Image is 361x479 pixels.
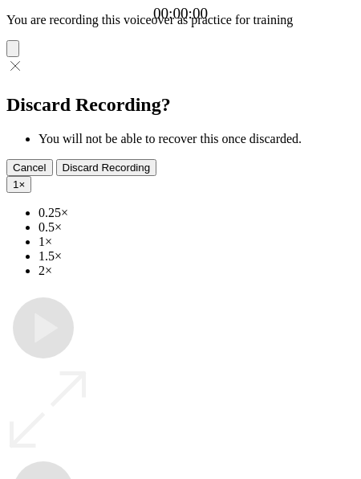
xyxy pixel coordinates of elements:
li: 1× [39,235,355,249]
li: You will not be able to recover this once discarded. [39,132,355,146]
h2: Discard Recording? [6,94,355,116]
button: Cancel [6,159,53,176]
span: 1 [13,178,18,190]
li: 0.25× [39,206,355,220]
p: You are recording this voiceover as practice for training [6,13,355,27]
a: 00:00:00 [153,5,208,23]
button: Discard Recording [56,159,157,176]
li: 1.5× [39,249,355,264]
li: 0.5× [39,220,355,235]
li: 2× [39,264,355,278]
button: 1× [6,176,31,193]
